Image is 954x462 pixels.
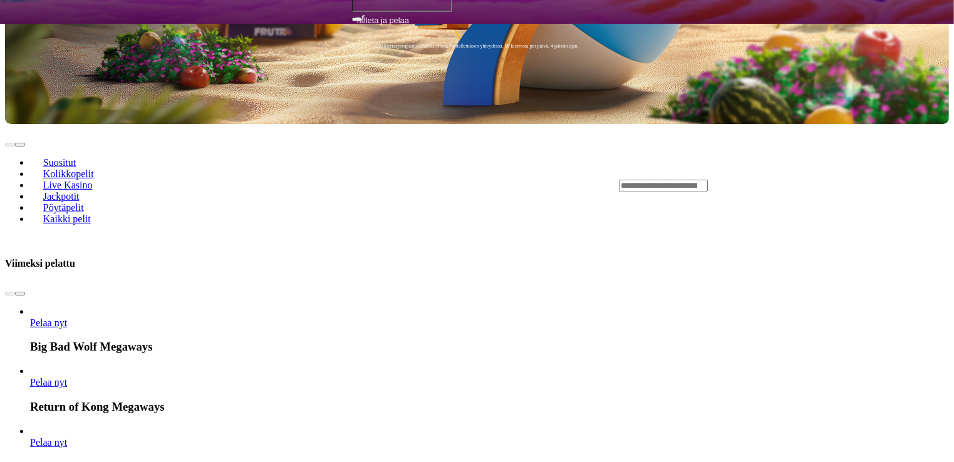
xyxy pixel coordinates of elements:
a: Kaikki pelit [30,210,104,228]
span: Pelaa nyt [30,437,67,448]
span: Pelaa nyt [30,377,67,388]
a: Big Bad Wolf Megaways [30,317,67,328]
a: Jackpotit [30,187,92,206]
a: Kolikkopelit [30,165,106,183]
button: Talleta ja pelaa [352,14,603,38]
span: Pelaa nyt [30,317,67,328]
a: Extra Chilli [30,437,67,448]
input: Search [619,180,708,192]
span: € [362,13,366,21]
span: Pöytäpelit [38,202,89,213]
a: Live Kasino [30,176,105,195]
span: Kaikki pelit [38,213,96,224]
button: prev slide [5,143,15,146]
header: Lobby [5,124,949,247]
button: next slide [15,292,25,295]
button: prev slide [5,292,15,295]
span: Kolikkopelit [38,168,99,179]
span: Suositut [38,157,81,168]
h3: Viimeksi pelattu [5,257,75,269]
span: Talleta ja pelaa [356,14,409,37]
span: Live Kasino [38,180,98,190]
span: Jackpotit [38,191,85,202]
a: Suositut [30,153,89,172]
nav: Lobby [5,136,594,235]
button: next slide [15,143,25,146]
a: Return of Kong Megaways [30,377,67,388]
a: Pöytäpelit [30,198,96,217]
